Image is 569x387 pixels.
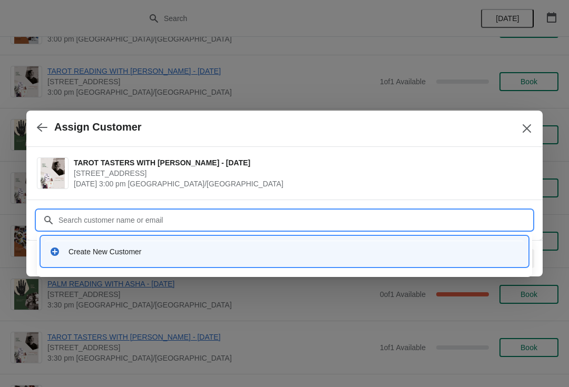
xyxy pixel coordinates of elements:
[74,157,527,168] span: TAROT TASTERS WITH [PERSON_NAME] - [DATE]
[58,211,532,230] input: Search customer name or email
[54,121,142,133] h2: Assign Customer
[74,168,527,178] span: [STREET_ADDRESS]
[74,178,527,189] span: [DATE] 3:00 pm [GEOGRAPHIC_DATA]/[GEOGRAPHIC_DATA]
[41,158,65,188] img: TAROT TASTERS WITH SARAH - 24TH AUGUST | 74 Broadway Market, London, UK | August 24 | 3:00 pm Eur...
[68,246,519,257] div: Create New Customer
[517,119,536,138] button: Close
